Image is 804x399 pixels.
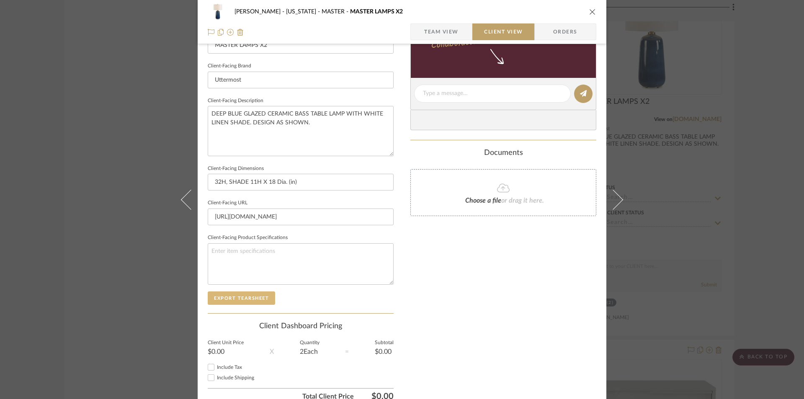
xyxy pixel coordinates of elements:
img: Remove from project [237,29,244,36]
input: Enter item URL [208,209,394,225]
div: = [345,347,349,357]
label: Client-Facing Dimensions [208,167,264,171]
span: Choose a file [465,197,501,204]
span: or drag it here. [501,197,544,204]
label: Client-Facing Product Specifications [208,236,288,240]
input: Enter Client-Facing Brand [208,72,394,88]
span: Team View [424,23,459,40]
label: Client-Facing Brand [208,64,251,68]
div: 2 Each [300,348,320,355]
span: Client View [484,23,523,40]
span: MASTER LAMPS X2 [350,9,403,15]
div: Client Dashboard Pricing [208,322,394,331]
input: Enter Client-Facing Item Name [208,37,394,54]
input: Enter item dimensions [208,174,394,190]
div: $0.00 [208,348,244,355]
div: X [270,347,274,357]
span: [PERSON_NAME] - [US_STATE] [234,9,322,15]
div: $0.00 [375,348,394,355]
label: Client-Facing URL [208,201,247,205]
label: Client Unit Price [208,341,244,345]
label: Subtotal [375,341,394,345]
img: d917e909-1466-45ae-9a6f-4ac840978660_48x40.jpg [208,3,228,20]
div: Documents [410,149,596,158]
span: MASTER [322,9,350,15]
button: close [589,8,596,15]
button: Export Tearsheet [208,291,275,305]
label: Client-Facing Description [208,99,263,103]
span: Orders [544,23,587,40]
label: Quantity [300,341,320,345]
span: Include Shipping [217,375,254,380]
span: Include Tax [217,365,242,370]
